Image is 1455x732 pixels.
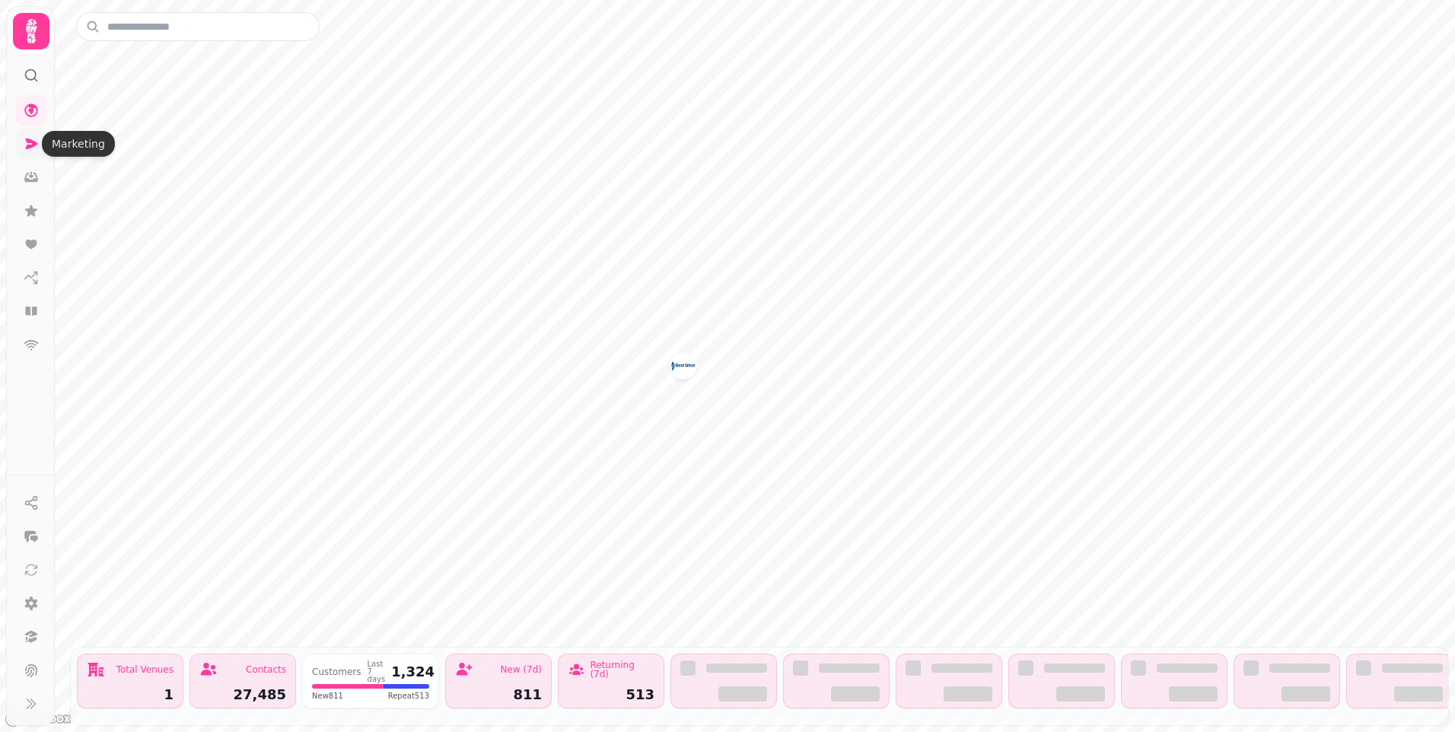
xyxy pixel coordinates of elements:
[42,131,115,157] div: Marketing
[590,660,654,679] div: Returning (7d)
[671,354,696,378] button: Best Western Palace Hotel & Casino venue - 83942
[388,690,429,702] span: Repeat 513
[568,688,654,702] div: 513
[312,667,361,676] div: Customers
[368,660,386,683] div: Last 7 days
[5,710,72,727] a: Mapbox logo
[391,665,435,679] div: 1,324
[116,665,174,674] div: Total Venues
[312,690,343,702] span: New 811
[455,688,542,702] div: 811
[199,688,286,702] div: 27,485
[671,354,696,383] div: Map marker
[87,688,174,702] div: 1
[246,665,286,674] div: Contacts
[500,665,542,674] div: New (7d)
